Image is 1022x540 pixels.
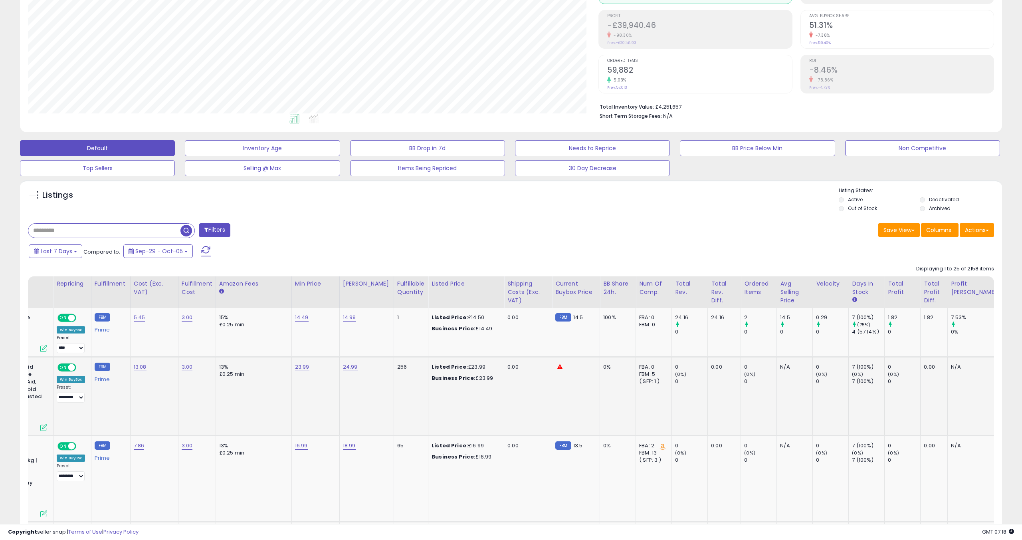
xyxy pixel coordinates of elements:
[58,443,68,450] span: ON
[711,363,735,371] div: 0.00
[607,85,627,90] small: Prev: 57,013
[852,296,857,304] small: Days In Stock.
[607,14,792,18] span: Profit
[185,160,340,176] button: Selling @ Max
[219,288,224,295] small: Amazon Fees.
[809,59,994,63] span: ROI
[982,528,1014,536] span: 2025-10-13 07:18 GMT
[675,314,707,321] div: 24.16
[744,280,773,296] div: Ordered Items
[607,40,636,45] small: Prev: -£20,141.93
[134,442,145,450] a: 7.86
[515,160,670,176] button: 30 Day Decrease
[95,452,124,461] div: Prime
[95,324,124,333] div: Prime
[744,457,776,464] div: 0
[951,328,1002,336] div: 0%
[888,363,920,371] div: 0
[432,374,475,382] b: Business Price:
[607,21,792,32] h2: -£39,940.46
[816,328,848,336] div: 0
[397,363,422,371] div: 256
[573,314,583,321] span: 14.5
[744,314,776,321] div: 2
[507,280,549,305] div: Shipping Costs (Exc. VAT)
[68,528,102,536] a: Terms of Use
[780,442,806,449] div: N/A
[219,314,285,321] div: 15%
[8,528,139,536] div: seller snap | |
[744,450,755,456] small: (0%)
[809,40,831,45] small: Prev: 55.40%
[185,140,340,156] button: Inventory Age
[42,190,73,201] h5: Listings
[432,453,498,461] div: £16.99
[75,443,88,450] span: OFF
[57,385,85,403] div: Preset:
[960,223,994,237] button: Actions
[852,363,884,371] div: 7 (100%)
[639,363,665,371] div: FBA: 0
[123,244,193,258] button: Sep-29 - Oct-05
[555,441,571,450] small: FBM
[809,21,994,32] h2: 51.31%
[603,280,632,296] div: BB Share 24h.
[924,280,944,305] div: Total Profit Diff.
[603,363,630,371] div: 0%
[675,363,707,371] div: 0
[675,328,707,336] div: 0
[816,280,845,288] div: Velocity
[219,363,285,371] div: 13%
[809,85,830,90] small: Prev: -4.73%
[182,442,193,450] a: 3.00
[675,450,686,456] small: (0%)
[675,371,686,377] small: (0%)
[219,442,285,449] div: 13%
[607,66,792,76] h2: 59,882
[916,265,994,273] div: Displaying 1 to 25 of 2158 items
[816,457,848,464] div: 0
[134,280,175,296] div: Cost (Exc. VAT)
[57,326,85,334] div: Win BuyBox
[432,442,468,449] b: Listed Price:
[555,280,596,296] div: Current Buybox Price
[219,280,288,288] div: Amazon Fees
[852,457,884,464] div: 7 (100%)
[888,450,899,456] small: (0%)
[103,528,139,536] a: Privacy Policy
[639,321,665,328] div: FBM: 0
[507,314,546,321] div: 0.00
[675,457,707,464] div: 0
[857,322,870,328] small: (75%)
[924,314,941,321] div: 1.82
[75,364,88,371] span: OFF
[780,280,809,305] div: Avg Selling Price
[744,363,776,371] div: 0
[343,314,356,322] a: 14.99
[816,363,848,371] div: 0
[809,14,994,18] span: Avg. Buybox Share
[816,378,848,385] div: 0
[816,371,827,377] small: (0%)
[780,314,812,321] div: 14.5
[929,196,959,203] label: Deactivated
[350,140,505,156] button: BB Drop in 7d
[603,314,630,321] div: 100%
[639,280,668,296] div: Num of Comp.
[343,363,358,371] a: 24.99
[744,442,776,449] div: 0
[555,313,571,322] small: FBM
[921,223,959,237] button: Columns
[219,321,285,328] div: £0.25 min
[8,528,37,536] strong: Copyright
[888,280,917,296] div: Total Profit
[848,205,877,212] label: Out of Stock
[350,160,505,176] button: Items Being Repriced
[58,364,68,371] span: ON
[888,328,920,336] div: 0
[813,77,834,83] small: -78.86%
[295,280,336,288] div: Min Price
[711,280,737,305] div: Total Rev. Diff.
[813,32,830,38] small: -7.38%
[432,314,498,321] div: £14.50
